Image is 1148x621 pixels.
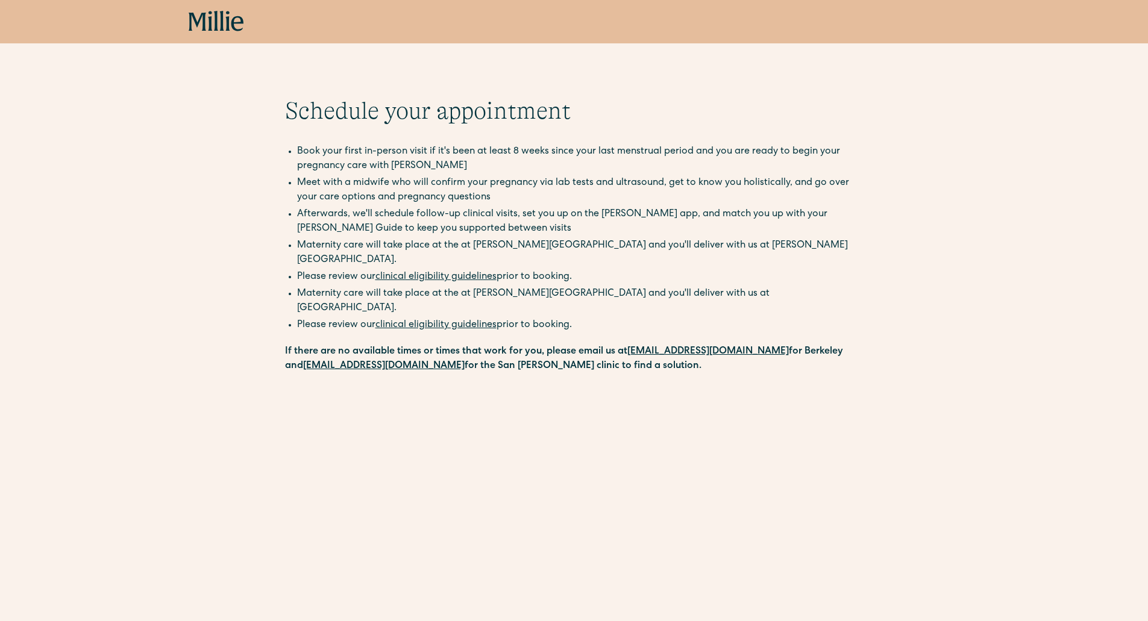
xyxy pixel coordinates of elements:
a: [EMAIL_ADDRESS][DOMAIN_NAME] [303,361,465,371]
a: clinical eligibility guidelines [375,272,497,282]
a: [EMAIL_ADDRESS][DOMAIN_NAME] [627,347,789,357]
li: Please review our prior to booking. [297,318,864,332]
li: Maternity care will take place at the at [PERSON_NAME][GEOGRAPHIC_DATA] and you'll deliver with u... [297,239,864,267]
strong: for the San [PERSON_NAME] clinic to find a solution. [465,361,701,371]
li: Meet with a midwife who will confirm your pregnancy via lab tests and ultrasound, get to know you... [297,176,864,205]
h1: Schedule your appointment [285,96,864,125]
li: Book your first in-person visit if it's been at least 8 weeks since your last menstrual period an... [297,145,864,173]
li: Please review our prior to booking. [297,270,864,284]
strong: If there are no available times or times that work for you, please email us at [285,347,627,357]
li: Maternity care will take place at the at [PERSON_NAME][GEOGRAPHIC_DATA] and you'll deliver with u... [297,287,864,316]
a: clinical eligibility guidelines [375,320,497,330]
li: Afterwards, we'll schedule follow-up clinical visits, set you up on the [PERSON_NAME] app, and ma... [297,207,864,236]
